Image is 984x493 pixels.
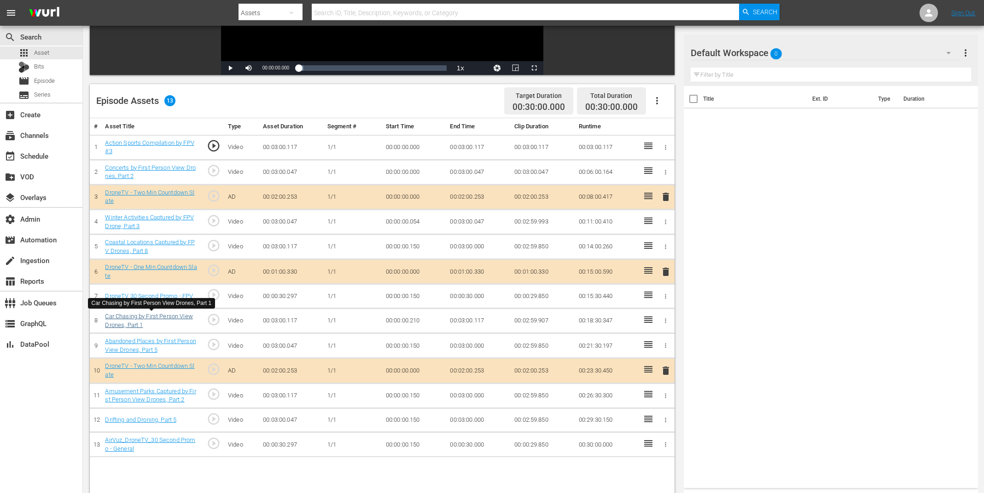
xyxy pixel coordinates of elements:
[105,264,197,279] a: DroneTV - One Min Countdown Slate
[511,259,575,284] td: 00:01:00.330
[324,118,382,135] th: Segment #
[324,408,382,432] td: 1/1
[324,309,382,333] td: 1/1
[382,383,447,408] td: 00:00:00.150
[5,318,16,329] span: GraphQL
[34,76,55,86] span: Episode
[90,259,101,284] td: 6
[512,102,565,113] span: 00:30:00.000
[511,309,575,333] td: 00:02:59.907
[324,235,382,259] td: 1/1
[960,47,971,58] span: more_vert
[324,135,382,160] td: 1/1
[105,362,194,378] a: DroneTV - Two Min Countdown Slate
[575,235,640,259] td: 00:14:00.260
[5,151,16,162] span: Schedule
[207,214,221,228] span: play_circle_outline
[221,61,239,75] button: Play
[575,184,640,209] td: 00:08:00.417
[575,408,640,432] td: 00:29:30.150
[382,184,447,209] td: 00:00:00.000
[511,184,575,209] td: 00:02:00.253
[324,383,382,408] td: 1/1
[382,432,447,457] td: 00:00:00.150
[224,408,259,432] td: Video
[446,259,511,284] td: 00:01:00.330
[770,44,782,63] span: 0
[382,333,447,358] td: 00:00:00.150
[34,90,51,99] span: Series
[105,313,192,328] a: Car Chasing by First Person View Drones, Part 1
[5,214,16,225] span: settings
[324,259,382,284] td: 1/1
[90,235,101,259] td: 5
[446,235,511,259] td: 00:03:00.000
[324,210,382,235] td: 1/1
[262,65,289,70] span: 00:00:00.000
[511,383,575,408] td: 00:02:59.850
[207,139,221,153] span: play_circle_outline
[259,135,324,160] td: 00:03:00.117
[101,118,201,135] th: Asset Title
[105,164,196,180] a: Concerts by First Person View Drones, Part 2
[259,309,324,333] td: 00:03:00.117
[164,95,175,106] span: 13
[324,333,382,358] td: 1/1
[5,276,16,287] span: Reports
[259,358,324,383] td: 00:02:00.253
[575,358,640,383] td: 00:23:30.450
[90,358,101,383] td: 10
[259,408,324,432] td: 00:03:00.047
[207,412,221,426] span: play_circle_outline
[703,86,807,112] th: Title
[90,432,101,457] td: 13
[873,86,898,112] th: Type
[446,135,511,160] td: 00:03:00.117
[5,109,16,120] span: Create
[18,75,29,86] span: Episode
[446,358,511,383] td: 00:02:00.253
[382,408,447,432] td: 00:00:00.150
[382,235,447,259] td: 00:00:00.150
[446,118,511,135] th: End Time
[224,333,259,358] td: Video
[105,436,195,452] a: AirVuz_DroneTV_30 Second Promo - General
[324,184,382,209] td: 1/1
[5,192,16,203] span: Overlays
[5,235,16,246] span: movie_filter
[446,432,511,457] td: 00:00:30.000
[259,284,324,309] td: 00:00:30.297
[660,364,671,377] button: delete
[691,40,960,66] div: Default Workspace
[259,333,324,358] td: 00:03:00.047
[446,210,511,235] td: 00:03:00.047
[298,65,447,71] div: Progress Bar
[660,266,671,277] span: delete
[224,210,259,235] td: Video
[324,160,382,184] td: 1/1
[207,264,221,277] span: play_circle_outline
[259,432,324,457] td: 00:00:30.297
[446,309,511,333] td: 00:03:00.117
[259,210,324,235] td: 00:03:00.047
[507,61,525,75] button: Picture-in-Picture
[259,383,324,408] td: 00:03:00.117
[207,436,221,450] span: play_circle_outline
[575,333,640,358] td: 00:21:30.197
[90,309,101,333] td: 8
[446,333,511,358] td: 00:03:00.000
[207,189,221,203] span: play_circle_outline
[511,358,575,383] td: 00:02:00.253
[239,61,258,75] button: Mute
[224,358,259,383] td: AD
[575,383,640,408] td: 00:26:30.300
[446,160,511,184] td: 00:03:00.047
[575,160,640,184] td: 00:06:00.164
[5,172,16,183] span: create_new_folder
[525,61,543,75] button: Fullscreen
[90,284,101,309] td: 7
[90,184,101,209] td: 3
[224,160,259,184] td: Video
[753,4,777,20] span: Search
[324,432,382,457] td: 1/1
